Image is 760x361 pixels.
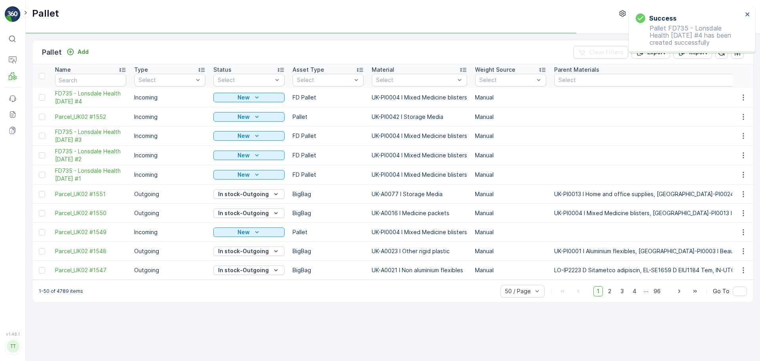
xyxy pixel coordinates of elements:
div: Toggle Row Selected [39,133,45,139]
td: Incoming [130,126,209,146]
span: v 1.48.1 [5,332,21,336]
div: Toggle Row Selected [39,172,45,178]
p: Pallet [42,47,62,58]
div: Toggle Row Selected [39,267,45,273]
td: UK-PI0004 I Mixed Medicine blisters [368,146,471,165]
button: In stock-Outgoing [213,265,285,275]
img: logo [5,6,21,22]
span: 3 [617,286,627,296]
td: Incoming [130,107,209,126]
td: Manual [471,88,550,107]
td: Manual [471,185,550,204]
td: FD Pallet [289,165,368,185]
td: Manual [471,204,550,223]
p: Add [78,48,89,56]
span: FD735 - Lonsdale Health [DATE] #4 [55,90,126,105]
span: 4 [629,286,640,296]
p: In stock-Outgoing [218,266,269,274]
p: Clear Filters [589,48,623,56]
td: Outgoing [130,185,209,204]
td: Outgoing [130,261,209,280]
p: Select [297,76,351,84]
span: 96 [650,286,664,296]
p: New [237,113,250,121]
td: Manual [471,261,550,280]
button: In stock-Outgoing [213,189,285,199]
span: Go To [713,287,730,295]
td: UK-PI0042 I Storage Media [368,107,471,126]
td: Manual [471,107,550,126]
td: BigBag [289,204,368,223]
button: Add [63,47,92,57]
td: UK-A0077 I Storage Media [368,185,471,204]
button: New [213,131,285,141]
div: TT [7,340,19,353]
h3: Success [649,13,676,23]
p: Weight Source [475,66,515,74]
td: Manual [471,146,550,165]
div: Toggle Row Selected [39,210,45,216]
div: Toggle Row Selected [39,152,45,159]
a: Parcel_UK02 #1551 [55,190,126,198]
td: BigBag [289,185,368,204]
p: Select [479,76,534,84]
td: FD Pallet [289,126,368,146]
p: Name [55,66,71,74]
td: BigBag [289,242,368,261]
button: New [213,93,285,102]
button: New [213,112,285,122]
a: FD735 - Lonsdale Health 27.08.2025 #2 [55,147,126,163]
p: Pallet [32,7,59,20]
span: 2 [604,286,615,296]
p: In stock-Outgoing [218,247,269,255]
p: 1-50 of 4789 items [39,288,83,294]
td: Manual [471,242,550,261]
a: FD735 - Lonsdale Health 27.08.2025 #4 [55,90,126,105]
p: Material [372,66,394,74]
td: FD Pallet [289,146,368,165]
td: Pallet [289,107,368,126]
p: New [237,151,250,159]
td: Outgoing [130,204,209,223]
input: Search [55,74,126,86]
span: FD735 - Lonsdale Health [DATE] #3 [55,128,126,144]
td: Incoming [130,165,209,185]
td: UK-A0016 I Medicine packets [368,204,471,223]
a: FD735 - Lonsdale Health 27.08.2025 #3 [55,128,126,144]
p: Select [139,76,193,84]
td: Incoming [130,223,209,242]
td: UK-PI0004 I Mixed Medicine blisters [368,223,471,242]
button: In stock-Outgoing [213,246,285,256]
td: UK-PI0004 I Mixed Medicine blisters [368,126,471,146]
button: TT [5,338,21,355]
td: Incoming [130,146,209,165]
span: FD735 - Lonsdale Health [DATE] #1 [55,167,126,183]
a: Parcel_UK02 #1548 [55,247,126,255]
p: Type [134,66,148,74]
a: FD735 - Lonsdale Health 27.08.2025 #1 [55,167,126,183]
td: Manual [471,165,550,185]
div: Toggle Row Selected [39,114,45,120]
td: Incoming [130,88,209,107]
p: Select [376,76,455,84]
a: Parcel_UK02 #1547 [55,266,126,274]
td: UK-A0021 I Non aluminium flexibles [368,261,471,280]
a: Parcel_UK02 #1552 [55,113,126,121]
div: Toggle Row Selected [39,94,45,101]
a: Parcel_UK02 #1550 [55,209,126,217]
td: Manual [471,126,550,146]
td: UK-PI0004 I Mixed Medicine blisters [368,88,471,107]
span: 1 [593,286,603,296]
td: Outgoing [130,242,209,261]
p: Parent Materials [554,66,599,74]
div: Toggle Row Selected [39,191,45,197]
button: New [213,227,285,237]
a: Parcel_UK02 #1549 [55,228,126,236]
td: UK-A0023 I Other rigid plastic [368,242,471,261]
p: ... [644,286,648,296]
button: close [745,11,750,19]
